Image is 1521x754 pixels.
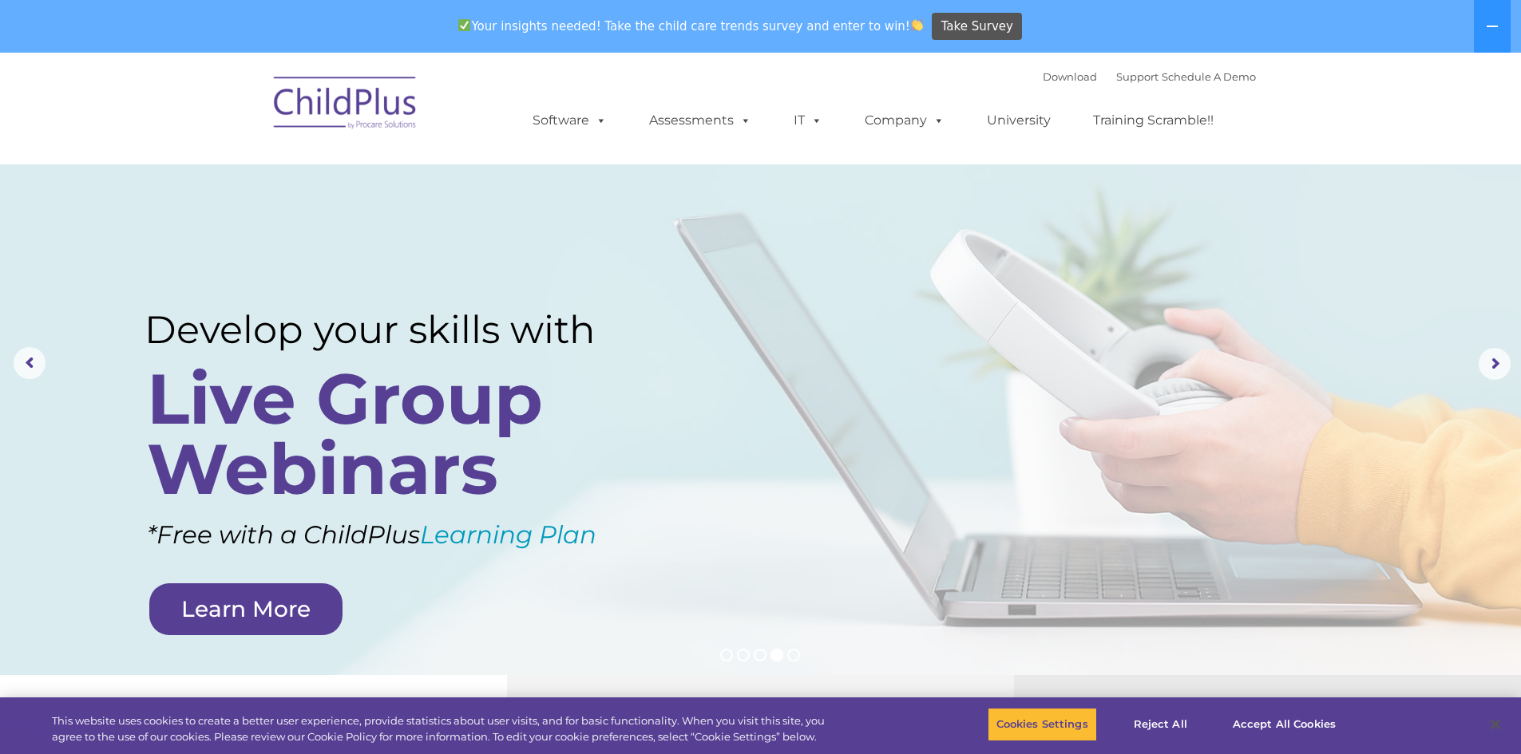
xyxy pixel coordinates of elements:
rs-layer: Develop your skills with [145,307,648,353]
rs-layer: *Free with a ChildPlus [147,512,684,558]
a: Learning Plan [420,519,596,550]
a: Company [849,105,961,136]
span: Your insights needed! Take the child care trends survey and enter to win! [452,10,930,41]
div: This website uses cookies to create a better user experience, provide statistics about user visit... [52,713,837,744]
a: Software [517,105,623,136]
a: IT [778,105,838,136]
button: Reject All [1111,708,1210,741]
button: Accept All Cookies [1224,708,1345,741]
a: Take Survey [932,13,1022,41]
a: Training Scramble!! [1077,105,1230,136]
a: University [971,105,1067,136]
a: Download [1043,70,1097,83]
font: | [1043,70,1256,83]
a: Assessments [633,105,767,136]
span: Last name [222,105,271,117]
a: Support [1116,70,1159,83]
button: Close [1478,707,1513,742]
span: Phone number [222,171,290,183]
a: Learn More [149,583,343,635]
a: Schedule A Demo [1162,70,1256,83]
img: ChildPlus by Procare Solutions [266,65,426,145]
img: 👏 [911,19,923,31]
rs-layer: Live Group Webinars [147,364,641,504]
button: Cookies Settings [988,708,1097,741]
span: Take Survey [941,13,1013,41]
img: ✅ [458,19,470,31]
